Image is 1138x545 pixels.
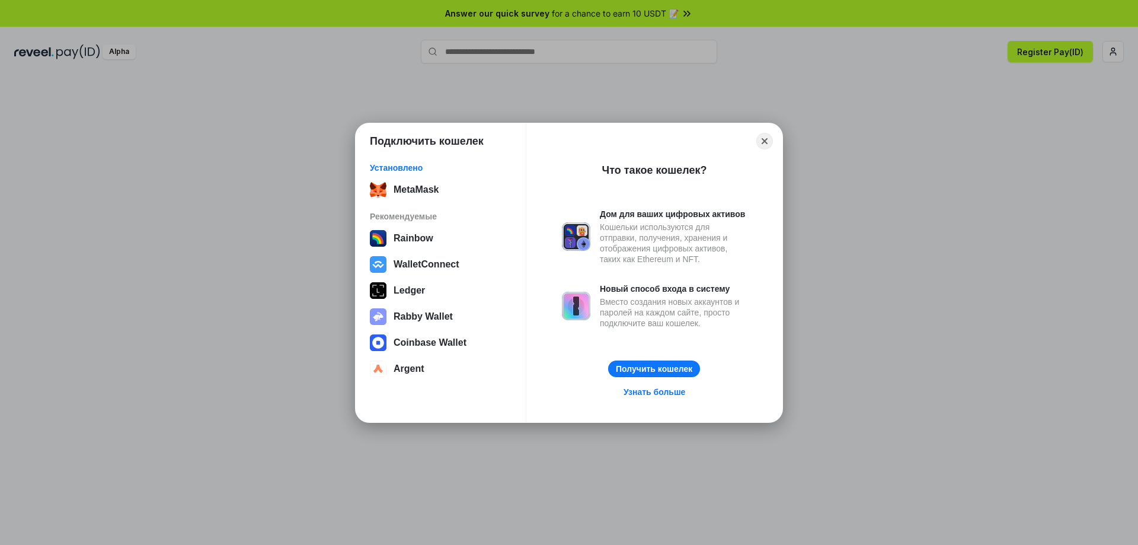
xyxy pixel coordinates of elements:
img: svg+xml,%3Csvg%20width%3D%2228%22%20height%3D%2228%22%20viewBox%3D%220%200%2028%2028%22%20fill%3D... [370,334,386,351]
h1: Подключить кошелек [370,134,484,148]
img: svg+xml;base64,PHN2ZyB3aWR0aD0iMzUiIGhlaWdodD0iMzQiIHZpZXdCb3g9IjAgMCAzNSAzNCIgZmlsbD0ibm9uZSIgeG... [370,181,386,198]
img: svg+xml,%3Csvg%20width%3D%22120%22%20height%3D%22120%22%20viewBox%3D%220%200%20120%20120%22%20fil... [370,230,386,247]
div: MetaMask [394,184,439,195]
img: svg+xml,%3Csvg%20xmlns%3D%22http%3A%2F%2Fwww.w3.org%2F2000%2Fsvg%22%20fill%3D%22none%22%20viewBox... [370,308,386,325]
button: Rainbow [366,227,515,250]
a: Узнать больше [616,384,692,400]
button: Rabby Wallet [366,305,515,329]
div: Coinbase Wallet [394,337,466,348]
div: Рекомендуемые [370,211,512,222]
div: Получить кошелек [616,364,692,374]
div: Кошельки используются для отправки, получения, хранения и отображения цифровых активов, таких как... [600,222,747,264]
div: Rainbow [394,233,433,244]
div: Что такое кошелек? [602,163,707,177]
div: Вместо создания новых аккаунтов и паролей на каждом сайте, просто подключите ваш кошелек. [600,297,747,329]
img: svg+xml,%3Csvg%20width%3D%2228%22%20height%3D%2228%22%20viewBox%3D%220%200%2028%2028%22%20fill%3D... [370,256,386,273]
button: MetaMask [366,178,515,202]
div: Установлено [370,162,512,173]
div: WalletConnect [394,259,459,270]
div: Ledger [394,285,425,296]
div: Узнать больше [624,387,685,397]
button: WalletConnect [366,253,515,276]
img: svg+xml,%3Csvg%20xmlns%3D%22http%3A%2F%2Fwww.w3.org%2F2000%2Fsvg%22%20width%3D%2228%22%20height%3... [370,282,386,299]
button: Close [756,133,773,149]
button: Argent [366,357,515,381]
div: Дом для ваших цифровых активов [600,209,747,219]
button: Ledger [366,279,515,302]
button: Coinbase Wallet [366,331,515,355]
img: svg+xml,%3Csvg%20width%3D%2228%22%20height%3D%2228%22%20viewBox%3D%220%200%2028%2028%22%20fill%3D... [370,361,386,377]
div: Argent [394,364,424,374]
button: Получить кошелек [608,361,700,377]
img: svg+xml,%3Csvg%20xmlns%3D%22http%3A%2F%2Fwww.w3.org%2F2000%2Fsvg%22%20fill%3D%22none%22%20viewBox... [562,292,590,320]
div: Новый способ входа в систему [600,283,747,294]
img: svg+xml,%3Csvg%20xmlns%3D%22http%3A%2F%2Fwww.w3.org%2F2000%2Fsvg%22%20fill%3D%22none%22%20viewBox... [562,222,590,251]
div: Rabby Wallet [394,311,453,322]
